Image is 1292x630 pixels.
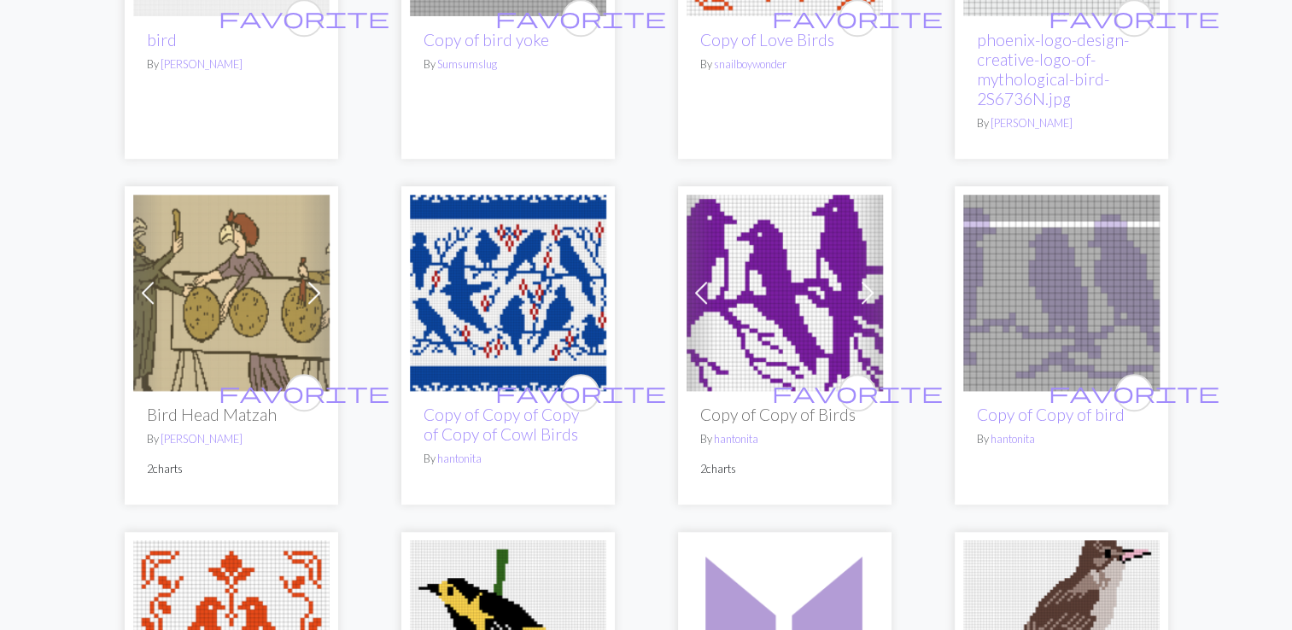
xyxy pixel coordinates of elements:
[410,195,606,391] img: Cowl Birds
[687,195,883,391] img: Birds
[977,405,1125,424] a: Copy of Copy of bird
[772,376,943,410] i: favourite
[424,30,549,50] a: Copy of bird yoke
[963,195,1160,391] img: bird
[219,379,389,405] span: favorite
[714,432,758,446] a: hantonita
[424,56,593,73] p: By
[977,30,1129,108] a: phoenix-logo-design-creative-logo-of-mythological-bird-2S6736N.jpg
[1049,4,1219,31] span: favorite
[991,116,1073,130] a: [PERSON_NAME]
[772,379,943,405] span: favorite
[1115,374,1153,411] button: favourite
[1049,379,1219,405] span: favorite
[147,56,316,73] p: By
[147,461,316,477] p: 2 charts
[424,451,593,467] p: By
[700,30,834,50] a: Copy of Love Birds
[410,283,606,299] a: Cowl Birds
[991,432,1035,446] a: hantonita
[700,56,869,73] p: By
[1049,1,1219,35] i: favourite
[700,405,869,424] h2: Copy of Copy of Birds
[219,4,389,31] span: favorite
[147,431,316,447] p: By
[161,57,243,71] a: [PERSON_NAME]
[700,461,869,477] p: 2 charts
[1049,376,1219,410] i: favourite
[161,432,243,446] a: [PERSON_NAME]
[285,374,323,411] button: favourite
[977,431,1146,447] p: By
[219,376,389,410] i: favourite
[495,379,666,405] span: favorite
[839,374,876,411] button: favourite
[437,452,482,465] a: hantonita
[147,30,177,50] a: bird
[772,1,943,35] i: favourite
[495,376,666,410] i: favourite
[687,283,883,299] a: Birds
[424,405,579,444] a: Copy of Copy of Copy of Copy of Cowl Birds
[714,57,786,71] a: snailboywonder
[495,1,666,35] i: favourite
[437,57,497,71] a: Sumsumslug
[495,4,666,31] span: favorite
[977,115,1146,131] p: By
[147,405,316,424] h2: Bird Head Matzah
[219,1,389,35] i: favourite
[133,195,330,391] img: Bird Head Matzah
[700,431,869,447] p: By
[963,283,1160,299] a: bird
[562,374,599,411] button: favourite
[772,4,943,31] span: favorite
[133,283,330,299] a: Bird Head Matzah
